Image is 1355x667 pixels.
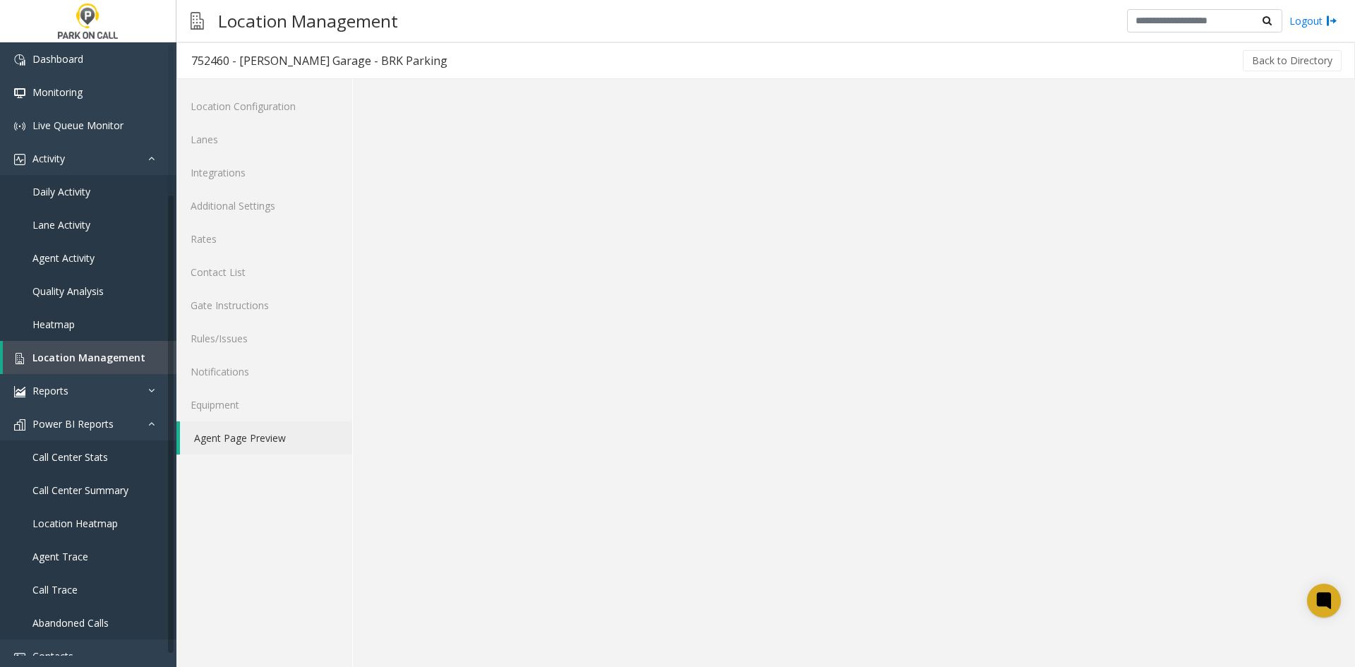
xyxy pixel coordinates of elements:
[32,616,109,630] span: Abandoned Calls
[32,318,75,331] span: Heatmap
[14,419,25,431] img: 'icon'
[32,583,78,596] span: Call Trace
[32,384,68,397] span: Reports
[176,189,352,222] a: Additional Settings
[32,550,88,563] span: Agent Trace
[32,251,95,265] span: Agent Activity
[14,54,25,66] img: 'icon'
[180,421,352,455] a: Agent Page Preview
[32,517,118,530] span: Location Heatmap
[14,88,25,99] img: 'icon'
[211,4,405,38] h3: Location Management
[32,52,83,66] span: Dashboard
[176,256,352,289] a: Contact List
[176,388,352,421] a: Equipment
[176,123,352,156] a: Lanes
[1243,50,1342,71] button: Back to Directory
[176,156,352,189] a: Integrations
[14,121,25,132] img: 'icon'
[32,119,124,132] span: Live Queue Monitor
[1289,13,1337,28] a: Logout
[176,322,352,355] a: Rules/Issues
[14,651,25,663] img: 'icon'
[32,85,83,99] span: Monitoring
[3,341,176,374] a: Location Management
[32,218,90,232] span: Lane Activity
[32,185,90,198] span: Daily Activity
[1326,13,1337,28] img: logout
[176,289,352,322] a: Gate Instructions
[32,284,104,298] span: Quality Analysis
[176,90,352,123] a: Location Configuration
[191,52,447,70] div: 752460 - [PERSON_NAME] Garage - BRK Parking
[32,649,73,663] span: Contacts
[32,450,108,464] span: Call Center Stats
[176,355,352,388] a: Notifications
[176,222,352,256] a: Rates
[14,386,25,397] img: 'icon'
[32,351,145,364] span: Location Management
[32,417,114,431] span: Power BI Reports
[14,353,25,364] img: 'icon'
[14,154,25,165] img: 'icon'
[191,4,204,38] img: pageIcon
[32,152,65,165] span: Activity
[32,483,128,497] span: Call Center Summary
